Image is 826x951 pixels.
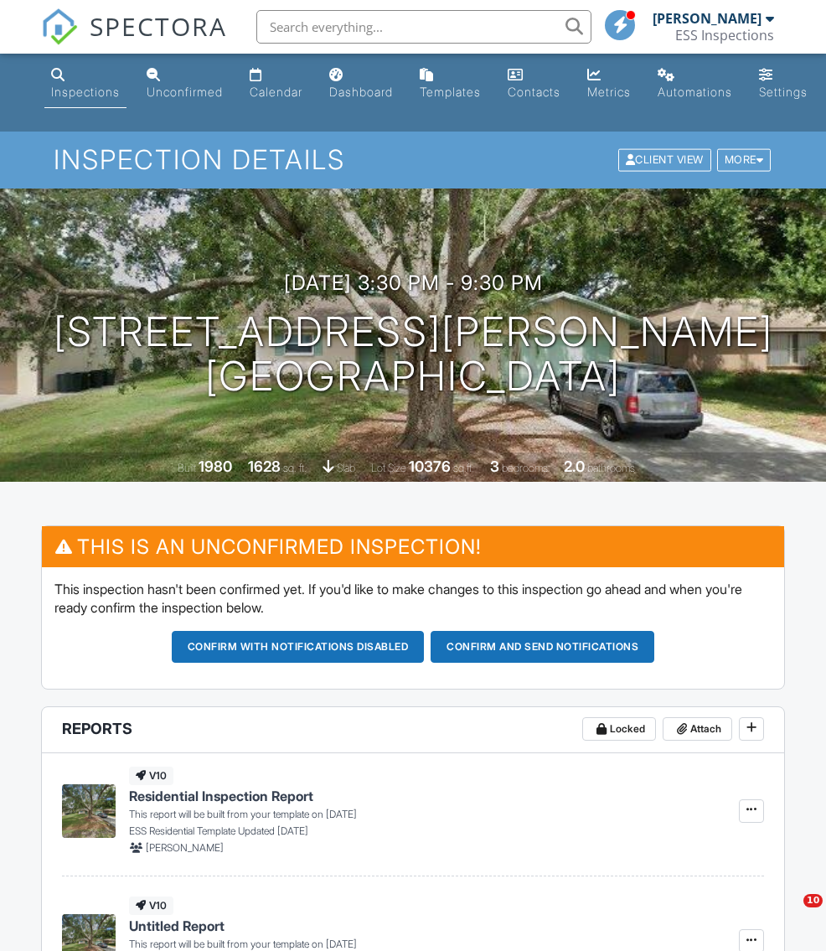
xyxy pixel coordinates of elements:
[42,526,783,567] h3: This is an Unconfirmed Inspection!
[564,457,585,475] div: 2.0
[54,310,773,399] h1: [STREET_ADDRESS][PERSON_NAME] [GEOGRAPHIC_DATA]
[502,462,548,474] span: bedrooms
[284,271,543,294] h3: [DATE] 3:30 pm - 9:30 pm
[329,85,393,99] div: Dashboard
[413,60,488,108] a: Templates
[178,462,196,474] span: Built
[501,60,567,108] a: Contacts
[769,894,809,934] iframe: Intercom live chat
[41,23,227,58] a: SPECTORA
[653,10,761,27] div: [PERSON_NAME]
[508,85,560,99] div: Contacts
[243,60,309,108] a: Calendar
[54,145,773,174] h1: Inspection Details
[803,894,823,907] span: 10
[172,631,425,663] button: Confirm with notifications disabled
[44,60,126,108] a: Inspections
[675,27,774,44] div: ESS Inspections
[759,85,808,99] div: Settings
[199,457,232,475] div: 1980
[51,85,120,99] div: Inspections
[54,580,771,618] p: This inspection hasn't been confirmed yet. If you'd like to make changes to this inspection go ah...
[41,8,78,45] img: The Best Home Inspection Software - Spectora
[617,152,715,165] a: Client View
[651,60,739,108] a: Automations (Basic)
[147,85,223,99] div: Unconfirmed
[431,631,654,663] button: Confirm and send notifications
[323,60,400,108] a: Dashboard
[371,462,406,474] span: Lot Size
[337,462,355,474] span: slab
[90,8,227,44] span: SPECTORA
[256,10,591,44] input: Search everything...
[250,85,302,99] div: Calendar
[140,60,230,108] a: Unconfirmed
[587,462,635,474] span: bathrooms
[587,85,631,99] div: Metrics
[453,462,474,474] span: sq.ft.
[409,457,451,475] div: 10376
[420,85,481,99] div: Templates
[618,149,711,172] div: Client View
[283,462,307,474] span: sq. ft.
[248,457,281,475] div: 1628
[717,149,772,172] div: More
[490,457,499,475] div: 3
[581,60,638,108] a: Metrics
[658,85,732,99] div: Automations
[752,60,814,108] a: Settings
